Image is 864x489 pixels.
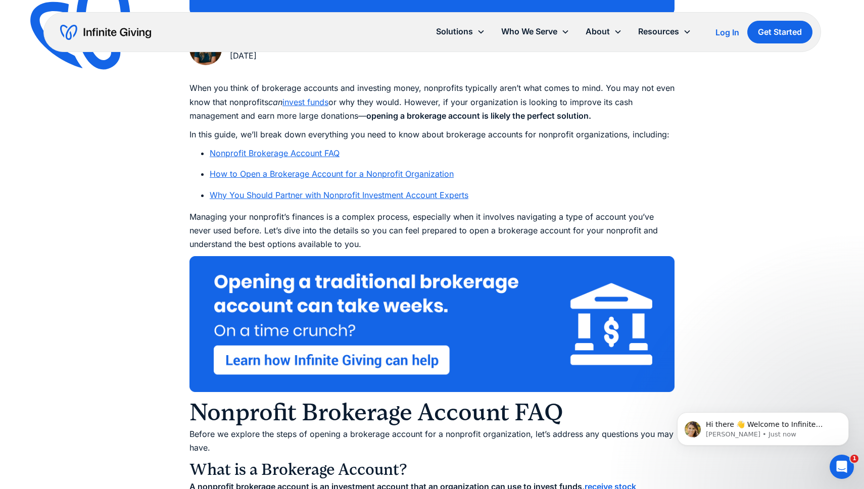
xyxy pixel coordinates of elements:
[715,26,739,38] a: Log In
[850,455,858,463] span: 1
[638,25,679,38] div: Resources
[747,21,812,43] a: Get Started
[268,97,282,107] em: can
[189,397,675,427] h2: Nonprofit Brokerage Account FAQ
[428,21,493,42] div: Solutions
[189,256,675,392] img: Opening a traditional nonprofit brokerage account can take weeks. On a time crunch? Click to get ...
[282,97,328,107] a: invest funds
[230,49,298,63] div: [DATE]
[830,455,854,479] iframe: Intercom live chat
[189,210,675,252] p: Managing your nonprofit’s finances is a complex process, especially when it involves navigating a...
[662,391,864,462] iframe: Intercom notifications message
[578,21,630,42] div: About
[493,21,578,42] div: Who We Serve
[715,28,739,36] div: Log In
[586,25,610,38] div: About
[189,81,675,123] p: When you think of brokerage accounts and investing money, nonprofits typically aren’t what comes ...
[189,427,675,455] p: Before we explore the steps of opening a brokerage account for a nonprofit organization, let’s ad...
[630,21,699,42] div: Resources
[189,460,675,480] h3: What is a Brokerage Account?
[210,148,340,158] a: Nonprofit Brokerage Account FAQ
[189,128,675,141] p: In this guide, we’ll break down everything you need to know about brokerage accounts for nonprofi...
[366,111,591,121] strong: opening a brokerage account is likely the perfect solution.
[436,25,473,38] div: Solutions
[210,169,454,179] a: How to Open a Brokerage Account for a Nonprofit Organization
[210,190,468,200] a: Why You Should Partner with Nonprofit Investment Account Experts
[501,25,557,38] div: Who We Serve
[60,24,151,40] a: home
